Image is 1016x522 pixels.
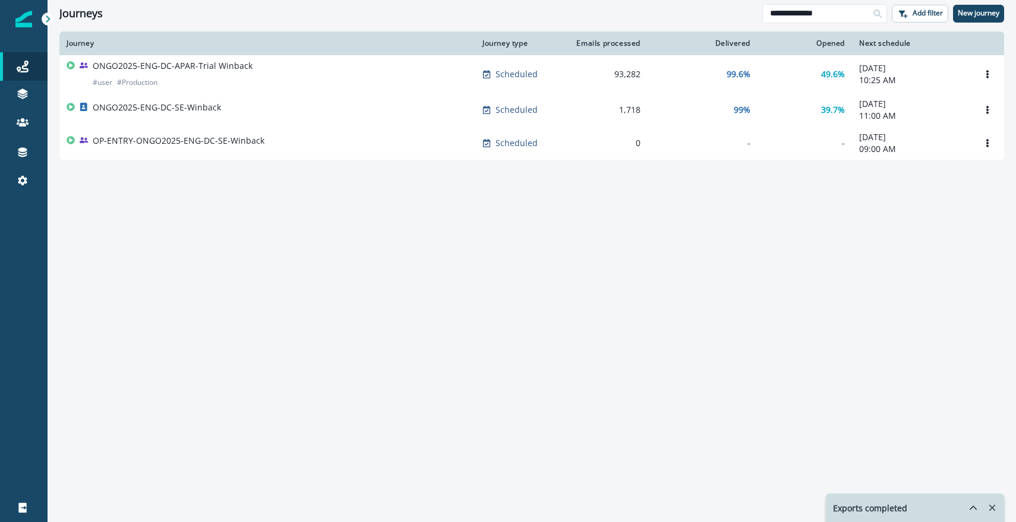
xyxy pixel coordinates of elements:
a: ONGO2025-ENG-DC-APAR-Trial Winback#user#ProductionScheduled93,28299.6%49.6%[DATE]10:25 AMOptions [59,55,1004,93]
p: 39.7% [821,104,845,116]
div: 0 [572,137,640,149]
img: Inflection [15,11,32,27]
p: Add filter [913,9,943,17]
button: Add filter [892,5,948,23]
button: Options [978,65,997,83]
p: New journey [958,9,999,17]
p: 09:00 AM [859,143,964,155]
p: [DATE] [859,131,964,143]
p: Scheduled [496,68,538,80]
button: New journey [953,5,1004,23]
button: hide-exports [964,499,983,517]
p: Exports completed [833,502,907,514]
div: Journey type [482,39,557,48]
div: Delivered [655,39,750,48]
div: Next schedule [859,39,964,48]
p: [DATE] [859,98,964,110]
h1: Journeys [59,7,103,20]
p: # Production [117,77,157,88]
div: 93,282 [572,68,640,80]
button: hide-exports [954,494,978,521]
button: Remove-exports [983,499,1002,517]
p: ONGO2025-ENG-DC-APAR-Trial Winback [93,60,253,72]
p: ONGO2025-ENG-DC-SE-Winback [93,102,221,113]
div: Journey [67,39,468,48]
p: Scheduled [496,104,538,116]
p: OP-ENTRY-ONGO2025-ENG-DC-SE-Winback [93,135,264,147]
p: 10:25 AM [859,74,964,86]
button: Options [978,101,997,119]
p: Scheduled [496,137,538,149]
div: 1,718 [572,104,640,116]
p: 99% [734,104,750,116]
a: ONGO2025-ENG-DC-SE-WinbackScheduled1,71899%39.7%[DATE]11:00 AMOptions [59,93,1004,126]
p: 99.6% [727,68,750,80]
button: Options [978,134,997,152]
div: Opened [765,39,845,48]
div: - [765,137,845,149]
p: 49.6% [821,68,845,80]
p: [DATE] [859,62,964,74]
a: OP-ENTRY-ONGO2025-ENG-DC-SE-WinbackScheduled0--[DATE]09:00 AMOptions [59,126,1004,160]
p: # user [93,77,112,88]
div: - [655,137,750,149]
div: Emails processed [572,39,640,48]
p: 11:00 AM [859,110,964,122]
